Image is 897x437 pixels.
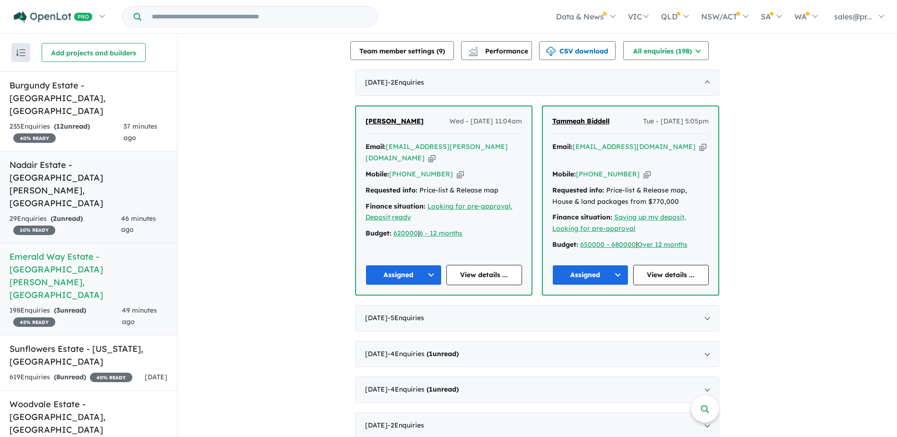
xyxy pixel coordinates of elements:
[366,265,442,285] button: Assigned
[552,170,576,178] strong: Mobile:
[427,350,459,358] strong: ( unread)
[552,185,709,208] div: Price-list & Release map, House & land packages from $770,000
[388,78,424,87] span: - 2 Enquir ies
[51,214,83,223] strong: ( unread)
[546,47,556,56] img: download icon
[9,158,167,210] h5: Nadair Estate - [GEOGRAPHIC_DATA][PERSON_NAME] , [GEOGRAPHIC_DATA]
[366,116,424,127] a: [PERSON_NAME]
[350,41,454,60] button: Team member settings (9)
[419,229,462,237] a: 6 - 12 months
[366,170,389,178] strong: Mobile:
[54,122,90,131] strong: ( unread)
[469,50,478,56] img: bar-chart.svg
[643,116,709,127] span: Tue - [DATE] 5:05pm
[366,117,424,125] span: [PERSON_NAME]
[366,229,392,237] strong: Budget:
[13,133,56,143] span: 40 % READY
[14,11,93,23] img: Openlot PRO Logo White
[552,213,686,233] a: Saving up my deposit, Looking for pre-approval
[9,121,123,144] div: 235 Enquir ies
[9,305,122,328] div: 198 Enquir ies
[355,305,719,332] div: [DATE]
[834,12,872,21] span: sales@pr...
[366,185,522,196] div: Price-list & Release map
[355,70,719,96] div: [DATE]
[644,169,651,179] button: Copy
[366,186,418,194] strong: Requested info:
[539,41,616,60] button: CSV download
[366,202,513,222] a: Looking for pre-approval, Deposit ready
[457,169,464,179] button: Copy
[429,385,433,393] span: 1
[552,116,610,127] a: Tammeah Biddell
[552,117,610,125] span: Tammeah Biddell
[623,41,709,60] button: All enquiries (198)
[9,79,167,117] h5: Burgundy Estate - [GEOGRAPHIC_DATA] , [GEOGRAPHIC_DATA]
[42,43,146,62] button: Add projects and builders
[427,385,459,393] strong: ( unread)
[552,186,604,194] strong: Requested info:
[54,306,86,315] strong: ( unread)
[355,341,719,367] div: [DATE]
[56,373,60,381] span: 8
[9,250,167,301] h5: Emerald Way Estate - [GEOGRAPHIC_DATA][PERSON_NAME] , [GEOGRAPHIC_DATA]
[449,116,522,127] span: Wed - [DATE] 11:04am
[366,228,522,239] div: |
[54,373,86,381] strong: ( unread)
[552,265,628,285] button: Assigned
[389,170,453,178] a: [PHONE_NUMBER]
[428,153,435,163] button: Copy
[633,265,709,285] a: View details ...
[699,142,706,152] button: Copy
[576,170,640,178] a: [PHONE_NUMBER]
[446,265,523,285] a: View details ...
[143,7,375,27] input: Try estate name, suburb, builder or developer
[470,47,528,55] span: Performance
[552,240,578,249] strong: Budget:
[9,342,167,368] h5: Sunflowers Estate - [US_STATE] , [GEOGRAPHIC_DATA]
[388,314,424,322] span: - 5 Enquir ies
[9,398,167,436] h5: Woodvale Estate - [GEOGRAPHIC_DATA] , [GEOGRAPHIC_DATA]
[637,240,688,249] a: Over 12 months
[90,373,132,382] span: 40 % READY
[439,47,443,55] span: 9
[580,240,636,249] a: 650000 - 680000
[388,385,459,393] span: - 4 Enquir ies
[429,350,433,358] span: 1
[9,372,132,383] div: 619 Enquir ies
[366,202,426,210] strong: Finance situation:
[552,239,709,251] div: |
[552,142,573,151] strong: Email:
[56,122,64,131] span: 12
[121,214,156,234] span: 46 minutes ago
[552,213,612,221] strong: Finance situation:
[388,421,424,429] span: - 2 Enquir ies
[123,122,157,142] span: 37 minutes ago
[13,226,55,235] span: 10 % READY
[56,306,60,315] span: 3
[461,41,532,60] button: Performance
[9,213,121,236] div: 29 Enquir ies
[366,142,386,151] strong: Email:
[366,142,508,162] a: [EMAIL_ADDRESS][PERSON_NAME][DOMAIN_NAME]
[16,49,26,56] img: sort.svg
[469,47,478,52] img: line-chart.svg
[393,229,418,237] a: 620000
[573,142,696,151] a: [EMAIL_ADDRESS][DOMAIN_NAME]
[53,214,57,223] span: 2
[355,376,719,403] div: [DATE]
[122,306,157,326] span: 49 minutes ago
[388,350,459,358] span: - 4 Enquir ies
[13,317,55,327] span: 45 % READY
[145,373,167,381] span: [DATE]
